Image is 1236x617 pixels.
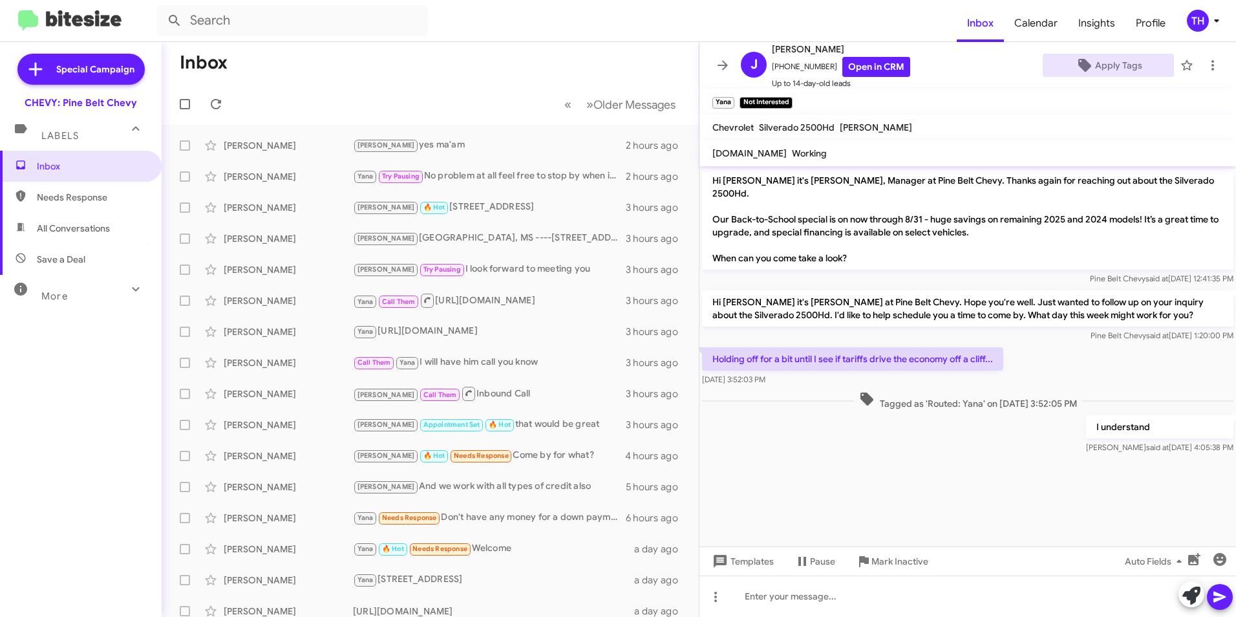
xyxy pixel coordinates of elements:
span: Working [792,147,827,159]
div: [PERSON_NAME] [224,543,353,556]
div: Don't have any money for a down payment and can't have a car note higher than 360.00 a month. Tha... [353,510,626,525]
div: I look forward to meeting you [353,262,626,277]
div: [STREET_ADDRESS] [353,572,634,587]
span: Inbox [957,5,1004,42]
a: Special Campaign [17,54,145,85]
div: 3 hours ago [626,356,688,369]
p: Holding off for a bit until I see if tariffs drive the economy off a cliff... [702,347,1003,371]
span: Mark Inactive [871,550,928,573]
div: [PERSON_NAME] [224,449,353,462]
div: [PERSON_NAME] [224,512,353,525]
span: » [586,96,593,113]
span: Inbox [37,160,147,173]
div: CHEVY: Pine Belt Chevy [25,96,137,109]
span: Labels [41,130,79,142]
div: And we work with all types of credit also [353,479,626,494]
span: Try Pausing [382,172,420,180]
div: [PERSON_NAME] [224,232,353,245]
div: [PERSON_NAME] [224,418,353,431]
h1: Inbox [180,52,228,73]
a: Open in CRM [842,57,910,77]
div: 2 hours ago [626,139,688,152]
div: [PERSON_NAME] [224,201,353,214]
span: More [41,290,68,302]
span: [PERSON_NAME] [772,41,910,57]
span: 🔥 Hot [382,545,404,553]
div: 3 hours ago [626,325,688,338]
button: Next [579,91,683,118]
span: J [751,54,758,75]
span: 🔥 Hot [423,203,445,211]
span: Pine Belt Chevy [DATE] 1:20:00 PM [1091,330,1233,340]
span: Needs Response [412,545,467,553]
span: Yana [357,172,374,180]
span: 🔥 Hot [489,420,511,429]
span: Pine Belt Chevy [DATE] 12:41:35 PM [1090,274,1233,283]
span: Older Messages [593,98,676,112]
div: Come by for what? [353,448,625,463]
div: that would be great [353,417,626,432]
div: [PERSON_NAME] [224,139,353,152]
button: Mark Inactive [846,550,939,573]
span: [DOMAIN_NAME] [712,147,787,159]
button: TH [1176,10,1222,32]
span: [PERSON_NAME] [357,451,415,460]
button: Previous [557,91,579,118]
button: Templates [699,550,784,573]
div: 3 hours ago [626,201,688,214]
div: [PERSON_NAME] [224,481,353,493]
span: Yana [357,298,374,306]
div: 3 hours ago [626,294,688,307]
div: [STREET_ADDRESS] [353,200,626,215]
span: Call Them [423,391,457,399]
input: Search [156,5,428,36]
div: TH [1187,10,1209,32]
nav: Page navigation example [557,91,683,118]
span: Yana [400,358,416,367]
span: said at [1145,274,1168,283]
p: Hi [PERSON_NAME] it's [PERSON_NAME], Manager at Pine Belt Chevy. Thanks again for reaching out ab... [702,169,1233,270]
div: [URL][DOMAIN_NAME] [353,292,626,308]
div: a day ago [634,543,688,556]
span: Templates [710,550,774,573]
span: [PERSON_NAME] [DATE] 4:05:38 PM [1086,442,1233,452]
span: Needs Response [37,191,147,204]
a: Calendar [1004,5,1068,42]
div: [GEOGRAPHIC_DATA], MS ----[STREET_ADDRESS] [353,231,626,246]
span: Save a Deal [37,253,85,266]
span: said at [1146,442,1169,452]
div: Inbound Call [353,385,626,402]
span: [PERSON_NAME] [357,265,415,274]
div: 5 hours ago [626,481,688,493]
span: [PERSON_NAME] [357,420,415,429]
div: [PERSON_NAME] [224,263,353,276]
small: Yana [712,97,734,109]
span: 🔥 Hot [423,451,445,460]
div: 3 hours ago [626,232,688,245]
small: Not Interested [740,97,792,109]
span: Silverado 2500Hd [759,122,835,133]
span: Apply Tags [1095,54,1142,77]
div: 3 hours ago [626,387,688,400]
div: 2 hours ago [626,170,688,183]
span: Insights [1068,5,1125,42]
span: [PHONE_NUMBER] [772,57,910,77]
p: Hi [PERSON_NAME] it's [PERSON_NAME] at Pine Belt Chevy. Hope you're well. Just wanted to follow u... [702,290,1233,327]
div: [PERSON_NAME] [224,387,353,400]
a: Profile [1125,5,1176,42]
span: Auto Fields [1125,550,1187,573]
span: Chevrolet [712,122,754,133]
span: Call Them [357,358,391,367]
span: Yana [357,545,374,553]
span: [PERSON_NAME] [840,122,912,133]
span: [PERSON_NAME] [357,391,415,399]
span: Up to 14-day-old leads [772,77,910,90]
span: Special Campaign [56,63,134,76]
span: Needs Response [382,514,437,522]
div: [PERSON_NAME] [224,325,353,338]
div: No problem at all feel free to stop by when it's convenient for you [353,169,626,184]
span: said at [1146,330,1169,340]
div: Welcome [353,541,634,556]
